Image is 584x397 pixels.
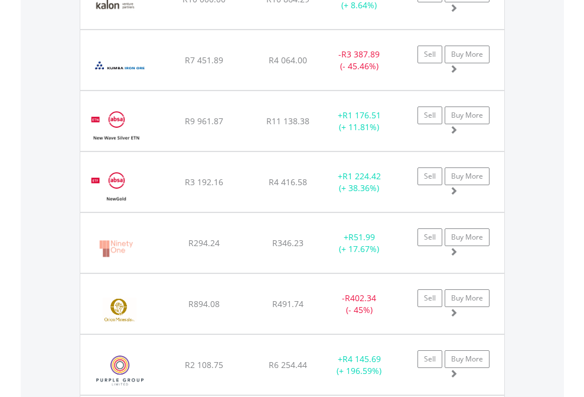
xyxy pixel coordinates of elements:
[269,176,307,188] span: R4 416.58
[417,350,442,368] a: Sell
[266,115,309,127] span: R11 138.38
[445,228,490,246] a: Buy More
[86,228,145,270] img: EQU.ZA.NY1.png
[322,292,396,316] div: - (- 45%)
[345,292,376,304] span: R402.34
[322,170,396,194] div: + (+ 38.36%)
[86,106,146,148] img: EQU.ZA.NEWSLV.png
[322,109,396,133] div: + (+ 11.81%)
[272,298,304,309] span: R491.74
[417,289,442,307] a: Sell
[445,106,490,124] a: Buy More
[185,359,223,370] span: R2 108.75
[269,359,307,370] span: R6 254.44
[341,49,380,60] span: R3 387.89
[342,109,381,121] span: R1 176.51
[417,228,442,246] a: Sell
[269,54,307,66] span: R4 064.00
[185,176,223,188] span: R3 192.16
[272,237,304,248] span: R346.23
[445,46,490,63] a: Buy More
[86,45,153,87] img: EQU.ZA.KIO.png
[188,237,220,248] span: R294.24
[322,353,396,377] div: + (+ 196.59%)
[417,46,442,63] a: Sell
[445,350,490,368] a: Buy More
[86,167,146,209] img: EQU.ZA.GLD.png
[342,353,381,364] span: R4 145.69
[417,167,442,185] a: Sell
[86,289,153,331] img: EQU.ZA.ORN.png
[188,298,220,309] span: R894.08
[445,289,490,307] a: Buy More
[348,231,375,243] span: R51.99
[322,49,396,72] div: - (- 45.46%)
[185,115,223,127] span: R9 961.87
[322,231,396,255] div: + (+ 17.67%)
[185,54,223,66] span: R7 451.89
[445,167,490,185] a: Buy More
[86,350,154,392] img: EQU.ZA.PPE.png
[342,170,381,182] span: R1 224.42
[417,106,442,124] a: Sell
